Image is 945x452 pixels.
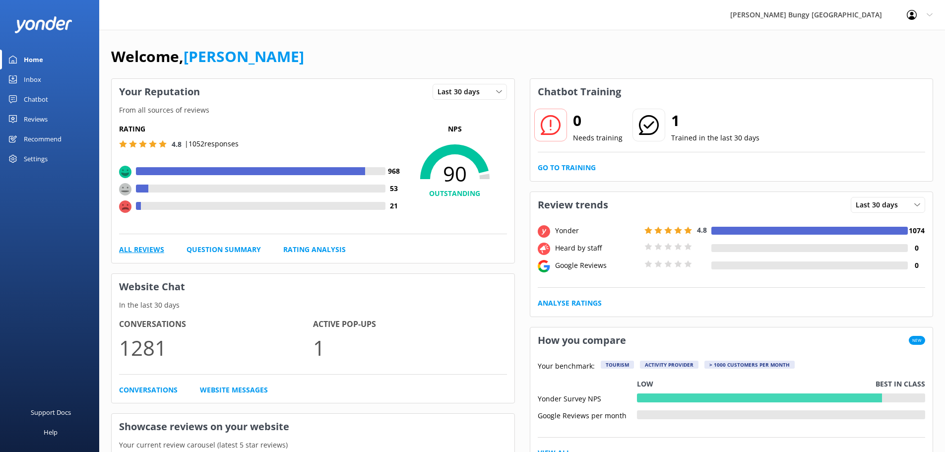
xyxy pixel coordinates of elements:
h2: 0 [573,109,623,132]
div: Help [44,422,58,442]
h4: 0 [908,260,925,271]
span: New [909,336,925,345]
h1: Welcome, [111,45,304,68]
h4: OUTSTANDING [403,188,507,199]
h5: Rating [119,124,403,134]
p: From all sources of reviews [112,105,514,116]
div: Support Docs [31,402,71,422]
div: Yonder [553,225,642,236]
p: Your benchmark: [538,361,595,373]
h4: Conversations [119,318,313,331]
h4: 1074 [908,225,925,236]
div: Inbox [24,69,41,89]
a: Analyse Ratings [538,298,602,309]
h4: 968 [385,166,403,177]
p: Needs training [573,132,623,143]
div: Yonder Survey NPS [538,393,637,402]
p: Trained in the last 30 days [671,132,759,143]
a: Website Messages [200,385,268,395]
h3: Website Chat [112,274,514,300]
img: yonder-white-logo.png [15,16,72,33]
span: Last 30 days [438,86,486,97]
a: Question Summary [187,244,261,255]
p: Best in class [876,379,925,389]
div: Heard by staff [553,243,642,254]
div: > 1000 customers per month [704,361,795,369]
h4: 21 [385,200,403,211]
div: Tourism [601,361,634,369]
a: Rating Analysis [283,244,346,255]
p: | 1052 responses [185,138,239,149]
a: Conversations [119,385,178,395]
p: Your current review carousel (latest 5 star reviews) [112,440,514,451]
p: In the last 30 days [112,300,514,311]
span: 90 [403,161,507,186]
h4: Active Pop-ups [313,318,507,331]
h3: How you compare [530,327,633,353]
div: Recommend [24,129,62,149]
h3: Chatbot Training [530,79,629,105]
h2: 1 [671,109,759,132]
div: Google Reviews per month [538,410,637,419]
a: All Reviews [119,244,164,255]
h3: Showcase reviews on your website [112,414,514,440]
div: Settings [24,149,48,169]
h4: 53 [385,183,403,194]
p: Low [637,379,653,389]
p: NPS [403,124,507,134]
h3: Your Reputation [112,79,207,105]
div: Google Reviews [553,260,642,271]
span: Last 30 days [856,199,904,210]
div: Chatbot [24,89,48,109]
div: Home [24,50,43,69]
div: Activity Provider [640,361,698,369]
div: Reviews [24,109,48,129]
h4: 0 [908,243,925,254]
a: [PERSON_NAME] [184,46,304,66]
p: 1281 [119,331,313,364]
span: 4.8 [697,225,707,235]
a: Go to Training [538,162,596,173]
span: 4.8 [172,139,182,149]
p: 1 [313,331,507,364]
h3: Review trends [530,192,616,218]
